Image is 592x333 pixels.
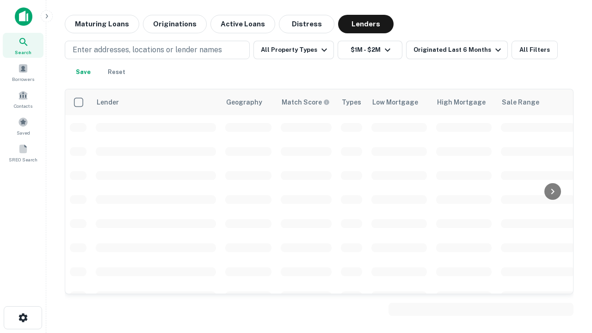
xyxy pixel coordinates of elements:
p: Enter addresses, locations or lender names [73,44,222,55]
th: Types [336,89,367,115]
button: Enter addresses, locations or lender names [65,41,250,59]
iframe: Chat Widget [546,229,592,274]
button: Reset [102,63,131,81]
button: Distress [279,15,334,33]
span: Saved [17,129,30,136]
button: Originations [143,15,207,33]
button: Lenders [338,15,394,33]
button: All Property Types [253,41,334,59]
button: Originated Last 6 Months [406,41,508,59]
span: Borrowers [12,75,34,83]
span: Contacts [14,102,32,110]
a: SREO Search [3,140,43,165]
button: All Filters [512,41,558,59]
span: SREO Search [9,156,37,163]
div: Originated Last 6 Months [413,44,504,55]
a: Saved [3,113,43,138]
button: $1M - $2M [338,41,402,59]
div: High Mortgage [437,97,486,108]
a: Borrowers [3,60,43,85]
th: Capitalize uses an advanced AI algorithm to match your search with the best lender. The match sco... [276,89,336,115]
span: Search [15,49,31,56]
button: Maturing Loans [65,15,139,33]
th: Geography [221,89,276,115]
th: Low Mortgage [367,89,432,115]
a: Search [3,33,43,58]
div: Sale Range [502,97,539,108]
th: Sale Range [496,89,580,115]
button: Save your search to get updates of matches that match your search criteria. [68,63,98,81]
div: Types [342,97,361,108]
div: Capitalize uses an advanced AI algorithm to match your search with the best lender. The match sco... [282,97,330,107]
div: Geography [226,97,262,108]
th: Lender [91,89,221,115]
button: Active Loans [210,15,275,33]
div: Low Mortgage [372,97,418,108]
div: Lender [97,97,119,108]
h6: Match Score [282,97,328,107]
img: capitalize-icon.png [15,7,32,26]
a: Contacts [3,86,43,111]
th: High Mortgage [432,89,496,115]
